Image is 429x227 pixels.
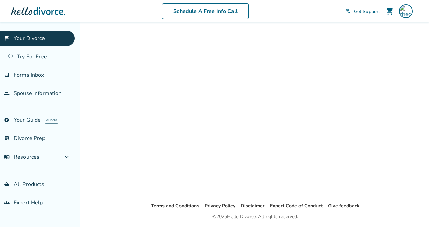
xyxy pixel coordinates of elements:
span: phone_in_talk [346,8,351,14]
span: groups [4,200,10,205]
span: AI beta [45,117,58,124]
span: shopping_basket [4,182,10,187]
a: phone_in_talkGet Support [346,8,380,15]
img: checy16@gmail.com [399,4,413,18]
span: flag_2 [4,36,10,41]
a: Privacy Policy [205,203,235,209]
span: menu_book [4,154,10,160]
span: shopping_cart [385,7,394,15]
span: Get Support [354,8,380,15]
li: Disclaimer [241,202,264,210]
a: Schedule A Free Info Call [162,3,249,19]
span: inbox [4,72,10,78]
span: expand_more [63,153,71,161]
span: explore [4,117,10,123]
a: Terms and Conditions [151,203,199,209]
div: © 2025 Hello Divorce. All rights reserved. [212,213,298,221]
a: Expert Code of Conduct [270,203,323,209]
span: Resources [4,153,39,161]
li: Give feedback [328,202,360,210]
span: list_alt_check [4,136,10,141]
span: people [4,91,10,96]
span: Forms Inbox [14,71,44,79]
